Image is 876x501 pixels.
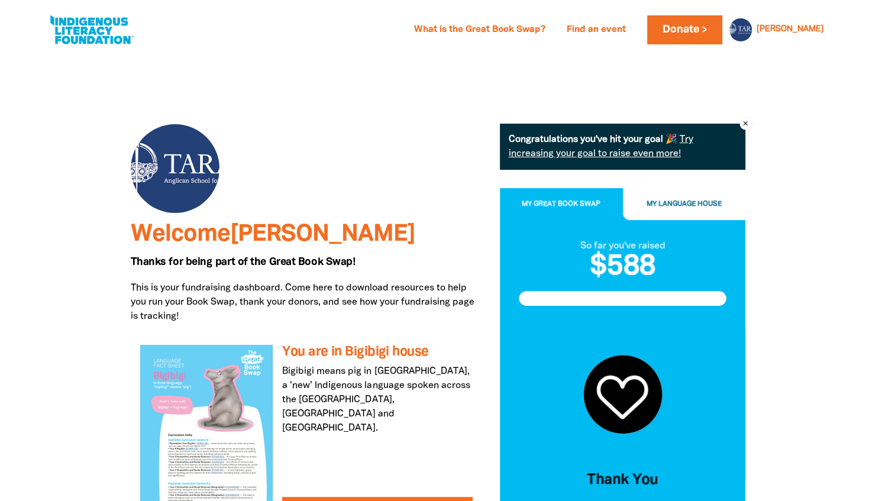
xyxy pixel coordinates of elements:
[757,25,824,34] a: [PERSON_NAME]
[131,257,355,267] span: Thanks for being part of the Great Book Swap!
[742,118,749,130] i: close
[623,189,746,221] button: My Language House
[740,118,751,130] button: close
[647,201,722,208] span: My Language House
[519,468,727,492] h3: Thank You
[647,15,722,44] a: Donate
[519,239,727,253] div: So far you've raised
[560,21,633,40] a: Find an event
[519,253,727,282] h2: $588
[509,136,677,144] strong: Congratulations you've hit your goal 🎉
[500,189,623,221] button: My Great Book Swap
[131,281,482,324] p: This is your fundraising dashboard. Come here to download resources to help you run your Book Swa...
[131,224,415,245] span: Welcome [PERSON_NAME]
[282,345,472,360] h3: You are in Bigibigi house
[407,21,552,40] a: What is the Great Book Swap?
[522,201,600,208] span: My Great Book Swap
[509,136,693,159] a: Try increasing your goal to raise even more!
